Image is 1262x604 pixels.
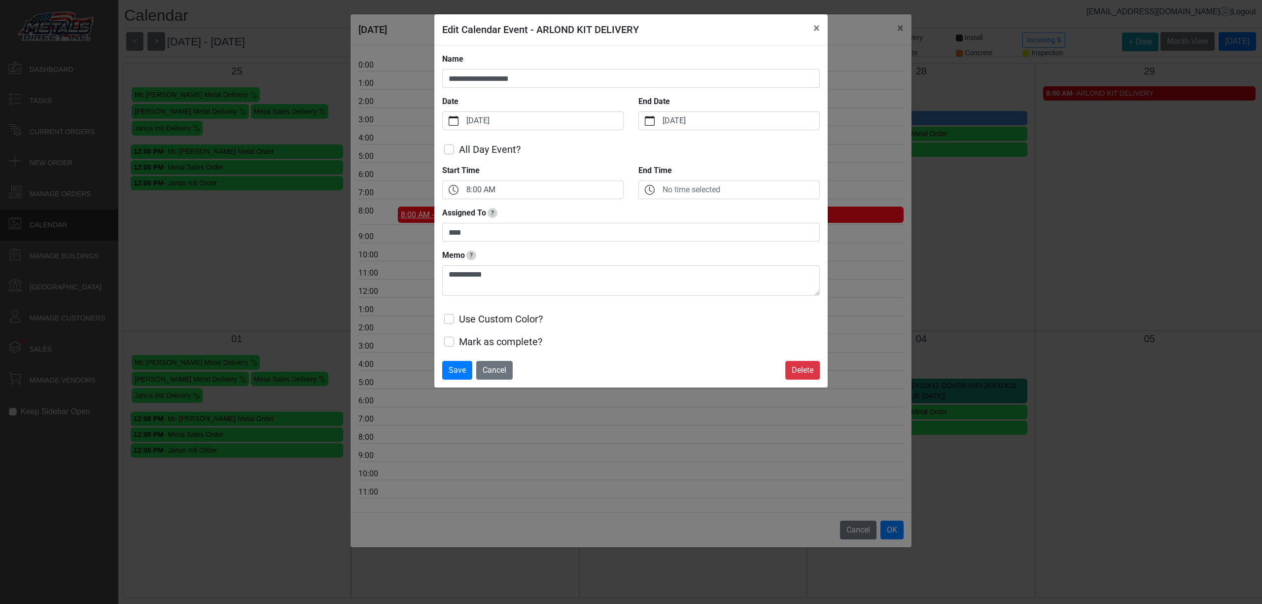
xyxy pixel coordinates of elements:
[442,208,486,217] strong: Assigned To
[449,116,458,126] svg: calendar
[442,361,472,380] button: Save
[661,112,819,130] label: [DATE]
[806,14,828,42] button: Close
[645,185,655,195] svg: clock
[459,142,521,157] label: All Day Event?
[639,181,661,199] button: clock
[459,312,543,326] label: Use Custom Color?
[442,54,463,64] strong: Name
[645,116,655,126] svg: calendar
[661,181,819,199] label: No time selected
[785,361,820,380] button: Delete
[466,250,476,260] span: Notes or Instructions for date - ex. 'Date was rescheduled by vendor'
[464,112,623,130] label: [DATE]
[443,181,464,199] button: clock
[442,166,480,175] strong: Start Time
[442,250,465,260] strong: Memo
[488,208,497,218] span: Track who this date is assigned to this date - delviery driver, install crew, etc
[639,112,661,130] button: calendar
[459,334,542,349] label: Mark as complete?
[442,22,639,37] h5: Edit Calendar Event - ARLOND KIT DELIVERY
[442,97,458,106] strong: Date
[443,112,464,130] button: calendar
[449,185,458,195] svg: clock
[464,181,623,199] label: 8:00 AM
[638,97,670,106] strong: End Date
[476,361,513,380] button: Cancel
[449,365,466,375] span: Save
[638,166,672,175] strong: End Time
